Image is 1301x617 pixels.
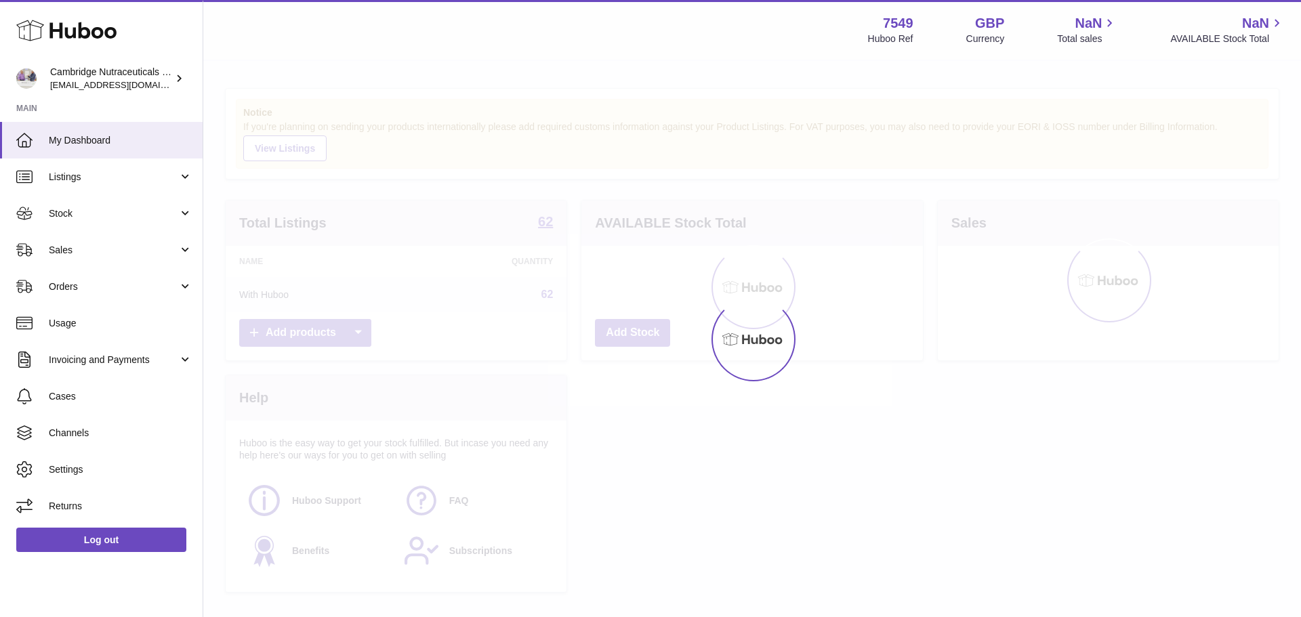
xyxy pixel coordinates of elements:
[49,500,192,513] span: Returns
[49,463,192,476] span: Settings
[49,171,178,184] span: Listings
[49,134,192,147] span: My Dashboard
[1170,14,1285,45] a: NaN AVAILABLE Stock Total
[1057,33,1117,45] span: Total sales
[868,33,913,45] div: Huboo Ref
[1075,14,1102,33] span: NaN
[16,68,37,89] img: internalAdmin-7549@internal.huboo.com
[975,14,1004,33] strong: GBP
[49,317,192,330] span: Usage
[49,280,178,293] span: Orders
[1170,33,1285,45] span: AVAILABLE Stock Total
[50,79,199,90] span: [EMAIL_ADDRESS][DOMAIN_NAME]
[49,244,178,257] span: Sales
[50,66,172,91] div: Cambridge Nutraceuticals Ltd
[16,528,186,552] a: Log out
[49,207,178,220] span: Stock
[49,390,192,403] span: Cases
[966,33,1005,45] div: Currency
[1242,14,1269,33] span: NaN
[49,354,178,366] span: Invoicing and Payments
[49,427,192,440] span: Channels
[883,14,913,33] strong: 7549
[1057,14,1117,45] a: NaN Total sales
